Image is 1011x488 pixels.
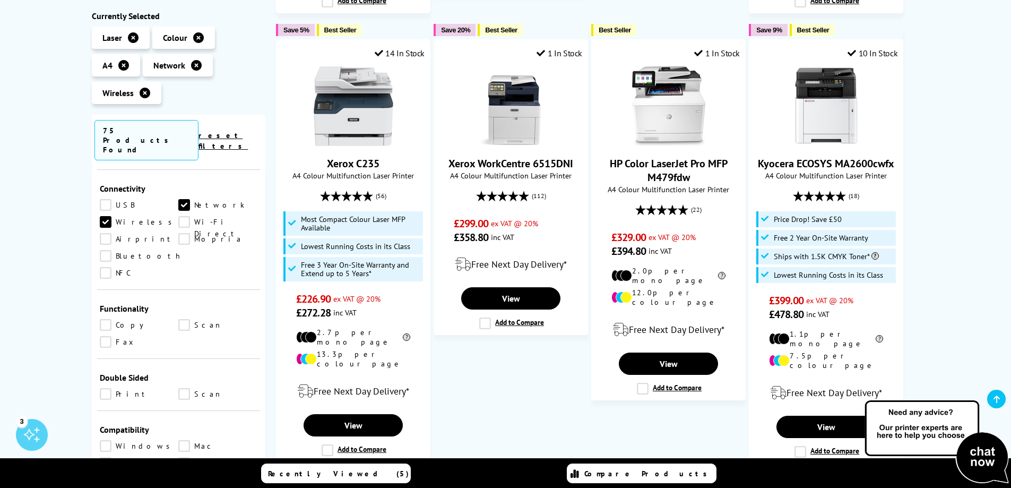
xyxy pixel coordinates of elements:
[755,170,897,181] span: A4 Colour Multifunction Laser Printer
[491,232,514,242] span: inc VAT
[178,199,257,211] a: Network
[100,233,179,245] a: Airprint
[756,26,782,34] span: Save 9%
[769,329,883,348] li: 1.1p per mono page
[649,246,672,256] span: inc VAT
[774,252,879,261] span: Ships with 1.5K CMYK Toner*
[471,66,551,146] img: Xerox WorkCentre 6515DNI
[178,233,257,245] a: Mopria
[178,319,257,331] a: Scan
[694,48,740,58] div: 1 In Stock
[327,157,379,170] a: Xerox C235
[532,186,546,206] span: (112)
[637,383,702,395] label: Add to Compare
[797,26,829,34] span: Best Seller
[471,138,551,148] a: Xerox WorkCentre 6515DNI
[441,26,470,34] span: Save 20%
[301,242,410,251] span: Lowest Running Costs in its Class
[100,457,179,469] a: Linux
[584,469,713,478] span: Compare Products
[629,138,708,148] a: HP Color LaserJet Pro MFP M479fdw
[619,353,718,375] a: View
[611,230,646,244] span: £329.00
[491,218,538,228] span: ex VAT @ 20%
[794,446,859,458] label: Add to Compare
[597,315,740,345] div: modal_delivery
[296,292,331,306] span: £226.90
[102,88,134,98] span: Wireless
[611,244,646,258] span: £394.80
[454,217,488,230] span: £299.00
[92,11,266,21] div: Currently Selected
[178,457,257,469] a: Chrome OS
[301,215,421,232] span: Most Compact Colour Laser MFP Available
[153,60,185,71] span: Network
[787,66,866,146] img: Kyocera ECOSYS MA2600cwfx
[439,250,582,279] div: modal_delivery
[100,319,179,331] a: Copy
[100,183,258,194] div: Connectivity
[16,415,28,427] div: 3
[485,26,517,34] span: Best Seller
[611,288,725,307] li: 12.0p per colour page
[163,32,187,43] span: Colour
[597,184,740,194] span: A4 Colour Multifunction Laser Printer
[100,388,179,400] a: Print
[261,464,411,483] a: Recently Viewed (5)
[849,186,859,206] span: (18)
[333,307,357,318] span: inc VAT
[282,376,425,406] div: modal_delivery
[296,328,410,347] li: 2.7p per mono page
[774,271,883,279] span: Lowest Running Costs in its Class
[806,295,853,305] span: ex VAT @ 20%
[100,303,258,314] div: Functionality
[769,294,803,307] span: £399.00
[454,230,488,244] span: £358.80
[102,32,122,43] span: Laser
[100,216,179,228] a: Wireless
[100,372,258,383] div: Double Sided
[102,60,113,71] span: A4
[591,24,636,36] button: Best Seller
[776,416,875,438] a: View
[322,444,386,456] label: Add to Compare
[304,414,402,436] a: View
[769,307,803,321] span: £478.80
[94,120,199,160] span: 75 Products Found
[301,261,421,278] span: Free 3 Year On-Site Warranty and Extend up to 5 Years*
[649,232,696,242] span: ex VAT @ 20%
[100,440,179,452] a: Windows
[314,66,393,146] img: Xerox C235
[790,24,835,36] button: Best Seller
[478,24,523,36] button: Best Seller
[610,157,728,184] a: HP Color LaserJet Pro MFP M479fdw
[178,440,257,452] a: Mac
[100,267,179,279] a: NFC
[774,234,868,242] span: Free 2 Year On-Site Warranty
[567,464,716,483] a: Compare Products
[787,138,866,148] a: Kyocera ECOSYS MA2600cwfx
[769,351,883,370] li: 7.5p per colour page
[282,170,425,181] span: A4 Colour Multifunction Laser Printer
[100,336,179,348] a: Fax
[268,469,409,478] span: Recently Viewed (5)
[375,48,425,58] div: 14 In Stock
[100,424,258,435] div: Compatibility
[324,26,357,34] span: Best Seller
[100,199,179,211] a: USB
[749,24,787,36] button: Save 9%
[178,388,257,400] a: Scan
[296,349,410,369] li: 13.3p per colour page
[758,157,894,170] a: Kyocera ECOSYS MA2600cwfx
[317,24,362,36] button: Best Seller
[314,138,393,148] a: Xerox C235
[376,186,386,206] span: (56)
[283,26,309,34] span: Save 5%
[296,306,331,320] span: £272.28
[848,48,897,58] div: 10 In Stock
[599,26,631,34] span: Best Seller
[629,66,708,146] img: HP Color LaserJet Pro MFP M479fdw
[461,287,560,310] a: View
[276,24,314,36] button: Save 5%
[862,399,1011,486] img: Open Live Chat window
